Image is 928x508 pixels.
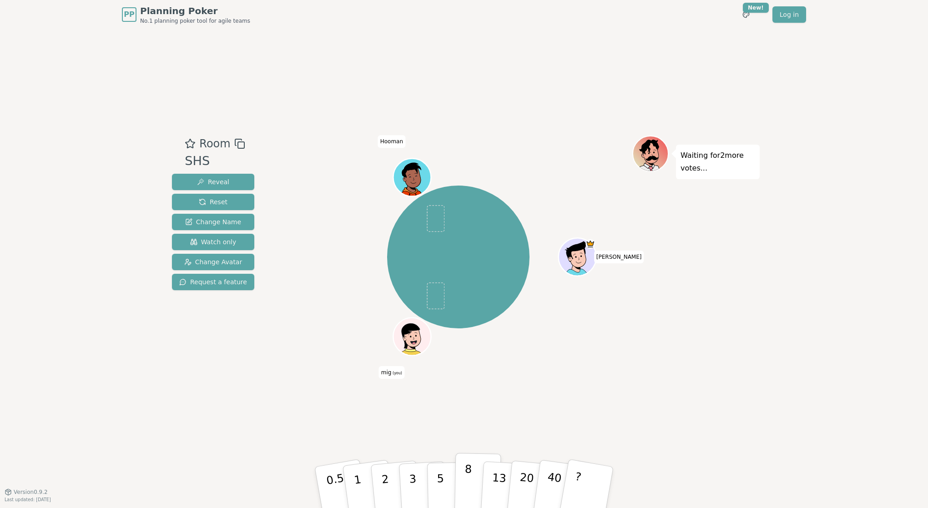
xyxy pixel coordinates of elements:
span: No.1 planning poker tool for agile teams [140,17,250,25]
button: Add as favourite [185,136,196,152]
span: (you) [391,371,402,375]
button: Change Name [172,214,254,230]
span: Room [199,136,230,152]
button: Change Avatar [172,254,254,270]
button: New! [738,6,754,23]
span: Change Avatar [184,257,242,267]
span: Click to change your name [594,251,644,263]
span: Change Name [185,217,241,226]
button: Click to change your avatar [394,319,430,354]
div: New! [743,3,769,13]
span: PP [124,9,134,20]
span: Last updated: [DATE] [5,497,51,502]
button: Watch only [172,234,254,250]
span: Reveal [197,177,229,186]
span: Click to change your name [379,366,404,379]
button: Reset [172,194,254,210]
span: Watch only [190,237,237,246]
a: Log in [772,6,806,23]
span: Planning Poker [140,5,250,17]
button: Version0.9.2 [5,488,48,496]
button: Request a feature [172,274,254,290]
p: Waiting for 2 more votes... [681,149,755,175]
span: Request a feature [179,277,247,287]
span: Version 0.9.2 [14,488,48,496]
span: Reset [199,197,227,206]
a: PPPlanning PokerNo.1 planning poker tool for agile teams [122,5,250,25]
span: Click to change your name [378,135,405,148]
span: Matthew is the host [586,239,595,249]
div: SHS [185,152,245,171]
button: Reveal [172,174,254,190]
